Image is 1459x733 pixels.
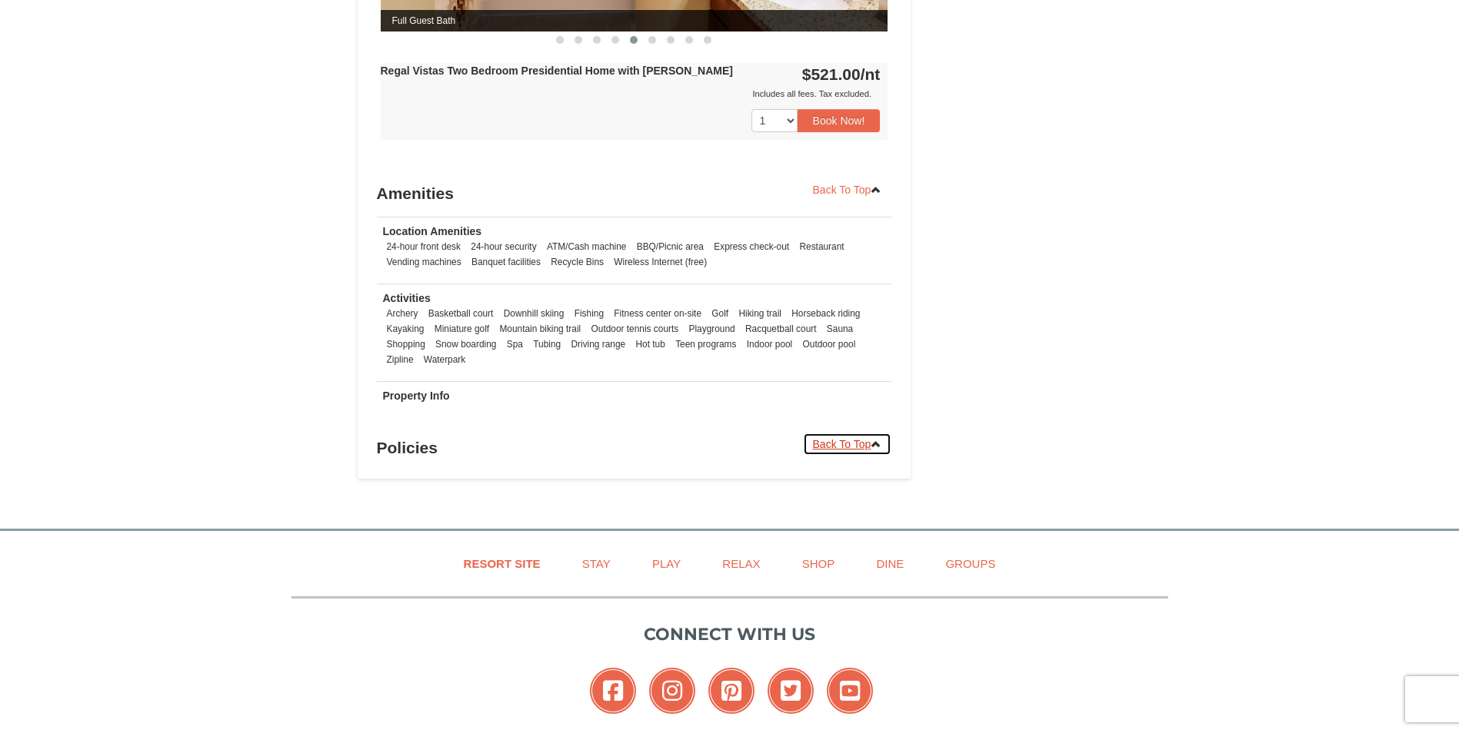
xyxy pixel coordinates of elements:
[431,337,500,352] li: Snow boarding
[571,306,608,321] li: Fishing
[383,254,465,270] li: Vending machines
[467,239,540,254] li: 24-hour security
[425,306,498,321] li: Basketball court
[788,306,864,321] li: Horseback riding
[383,225,482,237] strong: Location Amenities
[445,546,560,581] a: Resort Site
[529,337,565,352] li: Tubing
[495,321,585,337] li: Mountain biking trail
[468,254,545,270] li: Banquet facilities
[588,321,683,337] li: Outdoor tennis courts
[503,337,527,352] li: Spa
[803,433,892,456] a: Back To Top
[543,239,631,254] li: ATM/Cash machine
[861,65,881,83] span: /nt
[383,352,418,367] li: Zipline
[563,546,630,581] a: Stay
[734,306,785,321] li: Hiking trail
[381,10,888,32] span: Full Guest Bath
[383,292,431,304] strong: Activities
[567,337,629,352] li: Driving range
[857,546,923,581] a: Dine
[383,306,422,321] li: Archery
[783,546,854,581] a: Shop
[803,178,892,201] a: Back To Top
[381,65,733,77] strong: Regal Vistas Two Bedroom Presidential Home with [PERSON_NAME]
[377,178,892,209] h3: Amenities
[741,321,821,337] li: Racquetball court
[610,254,711,270] li: Wireless Internet (free)
[799,337,860,352] li: Outdoor pool
[500,306,568,321] li: Downhill skiing
[383,239,465,254] li: 24-hour front desk
[547,254,608,270] li: Recycle Bins
[291,622,1168,647] p: Connect with us
[685,321,739,337] li: Playground
[926,546,1014,581] a: Groups
[431,321,493,337] li: Miniature golf
[708,306,732,321] li: Golf
[703,546,779,581] a: Relax
[671,337,740,352] li: Teen programs
[710,239,793,254] li: Express check-out
[381,86,881,101] div: Includes all fees. Tax excluded.
[631,337,668,352] li: Hot tub
[633,546,700,581] a: Play
[420,352,469,367] li: Waterpark
[633,239,708,254] li: BBQ/Picnic area
[383,337,429,352] li: Shopping
[377,433,892,463] h3: Policies
[610,306,705,321] li: Fitness center on-site
[795,239,848,254] li: Restaurant
[802,65,881,83] strong: $521.00
[383,321,428,337] li: Kayaking
[823,321,857,337] li: Sauna
[383,390,450,402] strong: Property Info
[743,337,797,352] li: Indoor pool
[798,109,881,132] button: Book Now!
